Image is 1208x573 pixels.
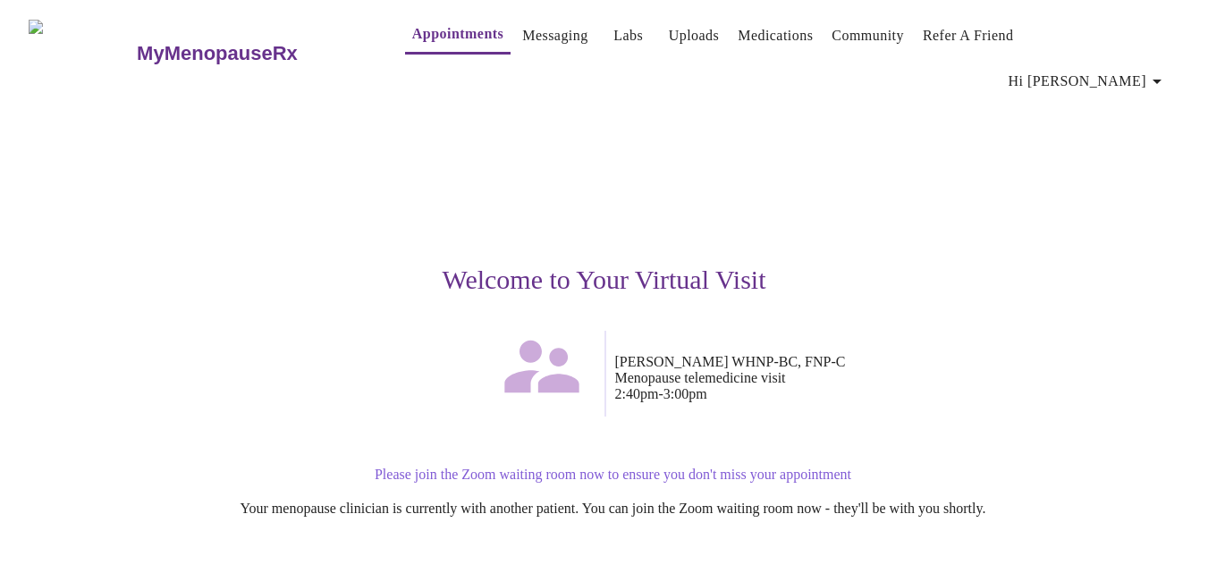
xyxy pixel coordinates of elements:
button: Messaging [515,18,595,54]
p: Please join the Zoom waiting room now to ensure you don't miss your appointment [72,467,1155,483]
a: Appointments [412,21,503,46]
p: Your menopause clinician is currently with another patient. You can join the Zoom waiting room no... [72,501,1155,517]
a: Medications [738,23,813,48]
p: [PERSON_NAME] WHNP-BC, FNP-C Menopause telemedicine visit 2:40pm - 3:00pm [615,354,1155,402]
a: Messaging [522,23,587,48]
a: MyMenopauseRx [135,22,369,85]
button: Labs [600,18,657,54]
h3: MyMenopauseRx [137,42,298,65]
button: Community [824,18,911,54]
button: Refer a Friend [916,18,1021,54]
a: Community [832,23,904,48]
h3: Welcome to Your Virtual Visit [54,265,1155,295]
button: Hi [PERSON_NAME] [1001,63,1175,99]
img: MyMenopauseRx Logo [29,20,135,87]
button: Uploads [662,18,727,54]
button: Medications [731,18,820,54]
a: Uploads [669,23,720,48]
span: Hi [PERSON_NAME] [1009,69,1168,94]
a: Labs [613,23,643,48]
button: Appointments [405,16,511,55]
a: Refer a Friend [923,23,1014,48]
